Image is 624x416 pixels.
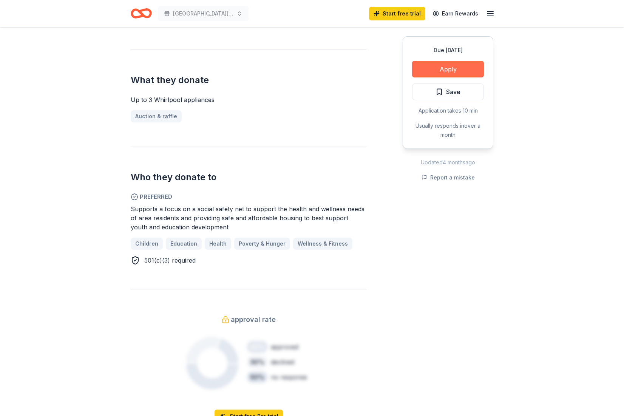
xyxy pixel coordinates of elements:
span: Save [446,87,460,97]
button: Report a mistake [421,173,475,182]
button: [GEOGRAPHIC_DATA][DEMOGRAPHIC_DATA] Auction 2026 [158,6,249,21]
div: declined [271,357,294,367]
a: Earn Rewards [428,7,483,20]
div: Updated 4 months ago [403,158,493,167]
button: Apply [412,61,484,77]
a: Wellness & Fitness [293,238,352,250]
span: Health [209,239,227,248]
div: no response [271,373,307,382]
h2: What they donate [131,74,366,86]
span: Education [170,239,197,248]
a: Children [131,238,163,250]
span: 501(c)(3) required [144,257,196,264]
a: Health [205,238,231,250]
a: Auction & raffle [131,110,182,122]
span: Poverty & Hunger [239,239,286,248]
div: Application takes 10 min [412,106,484,115]
a: Start free trial [369,7,425,20]
span: approval rate [231,314,276,326]
div: 30 % [247,356,268,368]
a: Home [131,5,152,22]
a: Education [166,238,202,250]
div: Usually responds in over a month [412,121,484,139]
div: Due [DATE] [412,46,484,55]
h2: Who they donate to [131,171,366,183]
span: Children [135,239,158,248]
div: Up to 3 Whirlpool appliances [131,95,366,104]
div: approved [271,342,298,351]
span: Preferred [131,192,366,201]
div: 50 % [247,371,268,383]
a: Poverty & Hunger [234,238,290,250]
span: Wellness & Fitness [298,239,348,248]
button: Save [412,84,484,100]
span: [GEOGRAPHIC_DATA][DEMOGRAPHIC_DATA] Auction 2026 [173,9,233,18]
div: 20 % [247,341,268,353]
span: Supports a focus on a social safety net to support the health and wellness needs of area resident... [131,205,365,231]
